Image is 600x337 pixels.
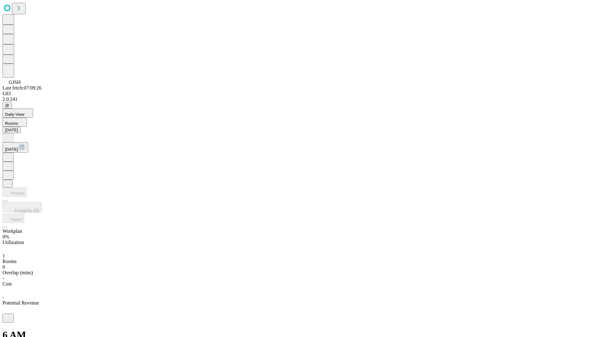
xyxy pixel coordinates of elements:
span: Rooms [5,121,18,126]
span: Utilization [2,240,24,245]
button: Insights (0) [2,202,42,212]
span: GJSH [9,80,21,85]
span: - [2,295,4,300]
div: 2.0.241 [2,96,597,102]
span: Daily View [5,112,24,117]
button: [DATE] [2,142,28,153]
span: Overlap (mins) [2,270,33,275]
span: @ [5,103,9,108]
span: Last fetch: 07:09:26 [2,85,42,90]
span: Insights (0) [15,208,39,213]
span: 0% [2,234,9,239]
button: Fetch [2,214,24,223]
button: @ [2,102,12,109]
span: [DATE] [5,147,18,152]
span: Rooms [2,259,17,264]
span: - [2,276,4,281]
button: Daily View [2,109,33,118]
span: Cost [2,281,12,286]
button: Predict [2,188,27,197]
button: Rooms [2,118,27,127]
div: GEI [2,91,597,96]
span: Workplan [2,228,22,234]
span: 0 [2,264,5,270]
button: [DATE] [2,127,21,133]
span: 1 [2,253,5,258]
span: Potential Revenue [2,300,39,305]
